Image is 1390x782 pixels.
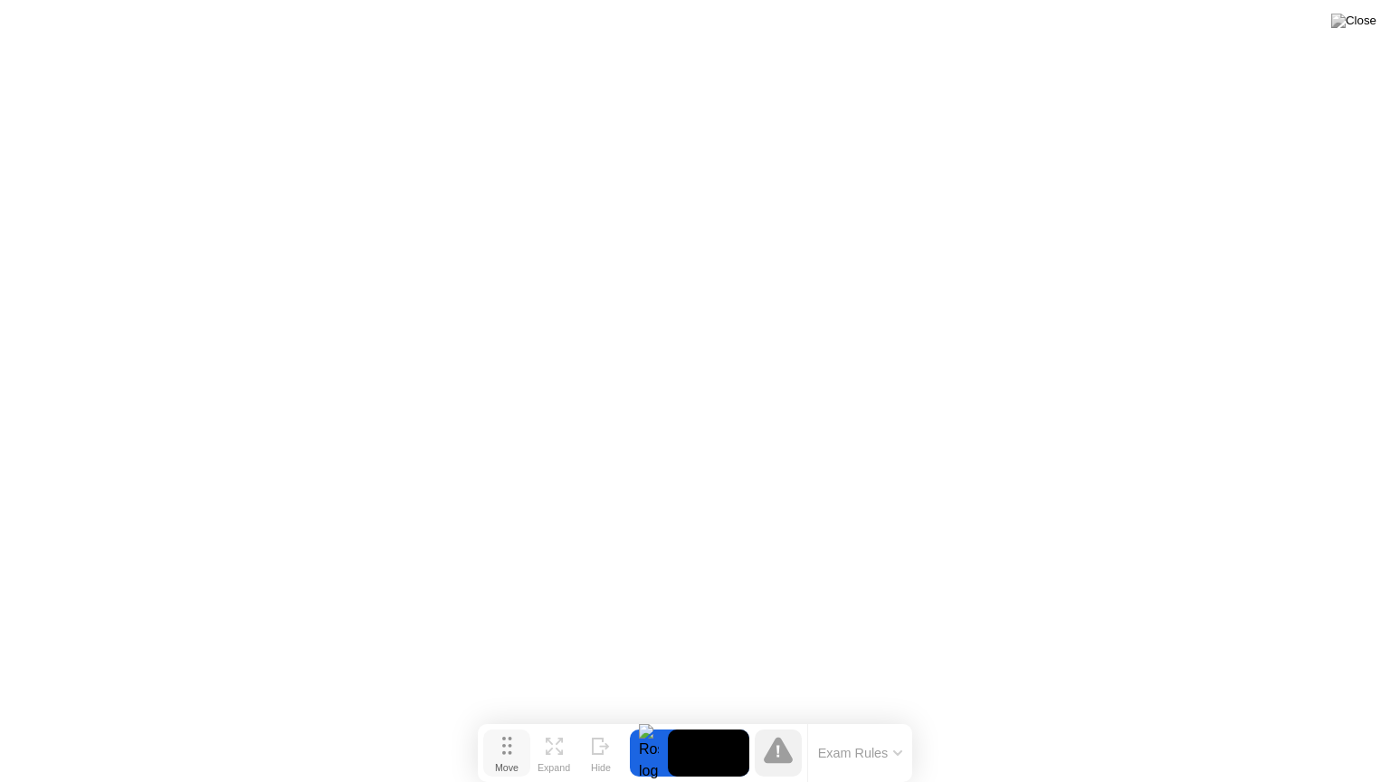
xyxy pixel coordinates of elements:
button: Hide [577,730,624,777]
button: Move [483,730,530,777]
div: Hide [591,762,611,773]
button: Expand [530,730,577,777]
button: Exam Rules [813,745,909,761]
div: Expand [538,762,570,773]
div: Move [495,762,519,773]
img: Close [1331,14,1376,28]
